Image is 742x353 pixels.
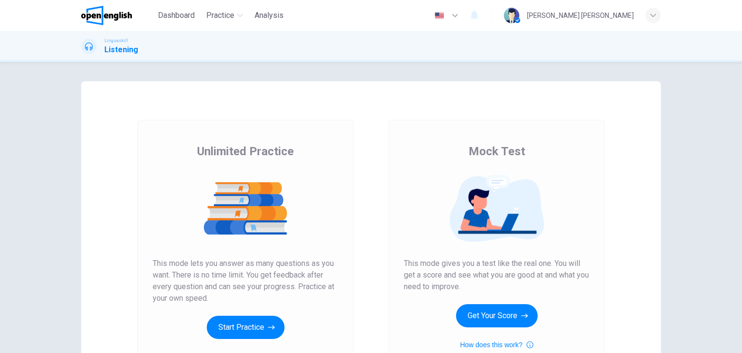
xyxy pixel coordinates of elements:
[197,144,294,159] span: Unlimited Practice
[153,258,338,304] span: This mode lets you answer as many questions as you want. There is no time limit. You get feedback...
[527,10,634,21] div: [PERSON_NAME] [PERSON_NAME]
[81,6,154,25] a: OpenEnglish logo
[504,8,519,23] img: Profile picture
[104,44,138,56] h1: Listening
[202,7,247,24] button: Practice
[456,304,538,327] button: Get Your Score
[255,10,284,21] span: Analysis
[154,7,199,24] button: Dashboard
[404,258,589,293] span: This mode gives you a test like the real one. You will get a score and see what you are good at a...
[469,144,525,159] span: Mock Test
[207,316,285,339] button: Start Practice
[81,6,132,25] img: OpenEnglish logo
[433,12,445,19] img: en
[158,10,195,21] span: Dashboard
[104,37,128,44] span: Linguaskill
[206,10,234,21] span: Practice
[460,339,533,351] button: How does this work?
[251,7,287,24] button: Analysis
